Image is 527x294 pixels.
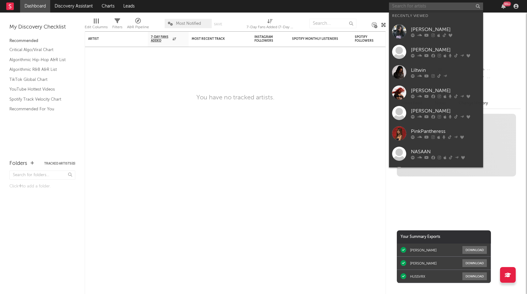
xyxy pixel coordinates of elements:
[9,86,69,93] a: YouTube Hottest Videos
[411,87,480,94] div: [PERSON_NAME]
[389,42,483,62] a: [PERSON_NAME]
[9,183,75,190] div: Click to add a folder.
[247,24,294,31] div: 7-Day Fans Added (7-Day Fans Added)
[44,162,75,165] button: Tracked Artists(0)
[9,160,27,167] div: Folders
[411,66,480,74] div: Liltwin
[462,246,487,254] button: Download
[389,164,483,184] a: Burna Boy
[9,106,69,113] a: Recommended For You
[389,62,483,82] a: Liltwin
[9,24,75,31] div: My Discovery Checklist
[254,35,276,43] div: Instagram Followers
[127,24,149,31] div: A&R Pipeline
[411,46,480,54] div: [PERSON_NAME]
[112,24,122,31] div: Filters
[411,26,480,33] div: [PERSON_NAME]
[462,272,487,280] button: Download
[9,37,75,45] div: Recommended
[479,74,521,82] div: --
[9,56,69,63] a: Algorithmic Hip-Hop A&R List
[9,96,69,103] a: Spotify Track Velocity Chart
[411,148,480,155] div: NASAAN
[392,12,480,20] div: Recently Viewed
[479,66,521,74] div: --
[389,123,483,144] a: PinkPantheress
[411,107,480,115] div: [PERSON_NAME]
[410,274,425,279] div: HUSSVRX
[389,21,483,42] a: [PERSON_NAME]
[501,4,506,9] button: 99+
[196,94,274,102] div: You have no tracked artists.
[389,3,483,10] input: Search for artists
[355,35,377,43] div: Spotify Followers
[292,37,339,41] div: Spotify Monthly Listeners
[389,103,483,123] a: [PERSON_NAME]
[9,76,69,83] a: TikTok Global Chart
[9,66,69,73] a: Algorithmic R&B A&R List
[85,24,108,31] div: Edit Columns
[9,46,69,53] a: Critical Algo/Viral Chart
[88,37,135,41] div: Artist
[192,37,239,41] div: Most Recent Track
[9,171,75,180] input: Search for folders...
[247,16,294,34] div: 7-Day Fans Added (7-Day Fans Added)
[127,16,149,34] div: A&R Pipeline
[389,82,483,103] a: [PERSON_NAME]
[411,128,480,135] div: PinkPantheress
[397,230,491,244] div: Your Summary Exports
[410,248,437,252] div: [PERSON_NAME]
[462,259,487,267] button: Download
[309,19,356,28] input: Search...
[176,22,201,26] span: Most Notified
[151,35,171,43] span: 7-Day Fans Added
[389,144,483,164] a: NASAAN
[410,261,437,265] div: [PERSON_NAME]
[112,16,122,34] div: Filters
[214,23,222,26] button: Save
[503,2,511,6] div: 99 +
[85,16,108,34] div: Edit Columns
